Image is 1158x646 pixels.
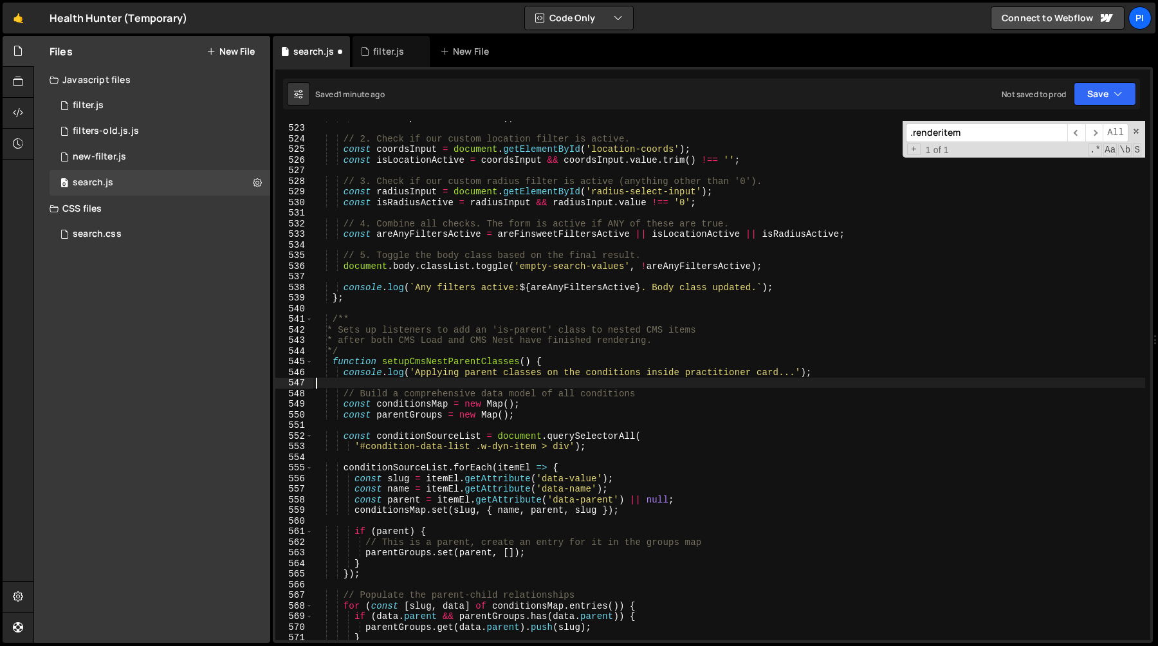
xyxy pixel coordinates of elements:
[293,45,334,58] div: search.js
[275,548,313,558] div: 563
[275,240,313,251] div: 534
[1067,124,1085,142] span: ​
[60,179,68,189] span: 0
[275,431,313,442] div: 552
[275,293,313,304] div: 539
[275,325,313,336] div: 542
[50,44,73,59] h2: Files
[906,124,1067,142] input: Search for
[275,250,313,261] div: 535
[275,505,313,516] div: 559
[275,335,313,346] div: 543
[275,410,313,421] div: 550
[275,261,313,272] div: 536
[275,272,313,282] div: 537
[275,123,313,134] div: 523
[275,134,313,145] div: 524
[275,356,313,367] div: 545
[440,45,494,58] div: New File
[275,229,313,240] div: 533
[373,45,404,58] div: filter.js
[275,367,313,378] div: 546
[275,495,313,506] div: 558
[991,6,1125,30] a: Connect to Webflow
[921,145,954,156] span: 1 of 1
[1103,124,1128,142] span: Alt-Enter
[275,611,313,622] div: 569
[1103,143,1117,156] span: CaseSensitive Search
[73,151,126,163] div: new-filter.js
[275,537,313,548] div: 562
[73,177,113,189] div: search.js
[338,89,385,100] div: 1 minute ago
[34,67,270,93] div: Javascript files
[1085,124,1103,142] span: ​
[50,10,187,26] div: Health Hunter (Temporary)
[275,399,313,410] div: 549
[73,228,122,240] div: search.css
[3,3,34,33] a: 🤙
[275,165,313,176] div: 527
[275,601,313,612] div: 568
[275,155,313,166] div: 526
[50,118,270,144] div: 16494/45764.js
[1118,143,1132,156] span: Whole Word Search
[315,89,385,100] div: Saved
[275,484,313,495] div: 557
[34,196,270,221] div: CSS files
[275,474,313,484] div: 556
[275,590,313,601] div: 567
[275,389,313,400] div: 548
[275,304,313,315] div: 540
[275,622,313,633] div: 570
[275,144,313,155] div: 525
[1128,6,1152,30] a: Pi
[1002,89,1066,100] div: Not saved to prod
[50,170,270,196] div: 16494/45041.js
[275,452,313,463] div: 554
[907,143,921,156] span: Toggle Replace mode
[275,282,313,293] div: 538
[275,463,313,474] div: 555
[275,516,313,527] div: 560
[275,208,313,219] div: 531
[50,93,270,118] div: 16494/44708.js
[73,100,104,111] div: filter.js
[275,346,313,357] div: 544
[275,198,313,208] div: 530
[1074,82,1136,106] button: Save
[275,219,313,230] div: 532
[275,569,313,580] div: 565
[275,580,313,591] div: 566
[275,558,313,569] div: 564
[50,221,270,247] div: 16494/45743.css
[1089,143,1102,156] span: RegExp Search
[275,632,313,643] div: 571
[73,125,139,137] div: filters-old.js.js
[275,420,313,431] div: 551
[275,187,313,198] div: 529
[275,176,313,187] div: 528
[50,144,270,170] div: 16494/46184.js
[1133,143,1141,156] span: Search In Selection
[525,6,633,30] button: Code Only
[207,46,255,57] button: New File
[275,378,313,389] div: 547
[275,441,313,452] div: 553
[275,314,313,325] div: 541
[275,526,313,537] div: 561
